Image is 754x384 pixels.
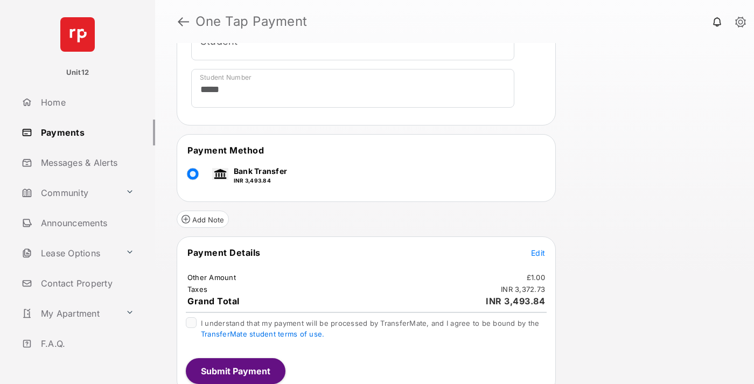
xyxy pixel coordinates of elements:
a: Messages & Alerts [17,150,155,176]
a: My Apartment [17,301,121,326]
span: Grand Total [187,296,240,306]
a: Community [17,180,121,206]
td: £1.00 [526,273,546,282]
a: F.A.Q. [17,331,155,357]
img: svg+xml;base64,PHN2ZyB4bWxucz0iaHR0cDovL3d3dy53My5vcmcvMjAwMC9zdmciIHdpZHRoPSI2NCIgaGVpZ2h0PSI2NC... [60,17,95,52]
p: Unit12 [66,67,89,78]
td: Taxes [187,284,208,294]
strong: One Tap Payment [196,15,308,28]
td: Other Amount [187,273,236,282]
p: Bank Transfer [234,165,287,177]
span: Payment Method [187,145,264,156]
button: Add Note [177,211,229,228]
button: Edit [531,247,545,258]
a: Home [17,89,155,115]
td: INR 3,372.73 [500,284,546,294]
span: INR 3,493.84 [486,296,545,306]
a: Contact Property [17,270,155,296]
button: Submit Payment [186,358,285,384]
a: Announcements [17,210,155,236]
p: INR 3,493.84 [234,177,287,185]
a: TransferMate student terms of use. [201,330,324,338]
span: I understand that my payment will be processed by TransferMate, and I agree to be bound by the [201,319,539,338]
a: Payments [17,120,155,145]
span: Payment Details [187,247,261,258]
a: Lease Options [17,240,121,266]
img: bank.png [212,168,228,180]
span: Edit [531,248,545,257]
